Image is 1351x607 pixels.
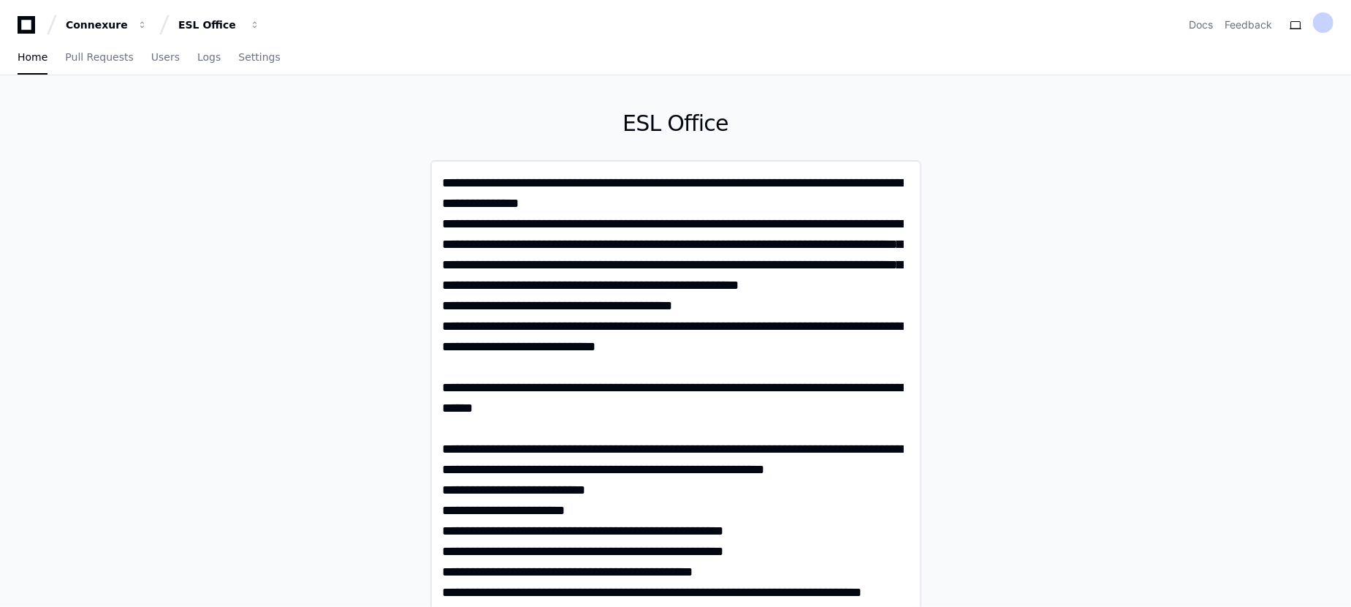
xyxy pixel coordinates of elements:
a: Users [151,41,180,75]
div: Connexure [66,18,129,32]
button: Connexure [60,12,153,38]
a: Docs [1189,18,1213,32]
span: Home [18,53,47,61]
span: Logs [197,53,221,61]
div: ESL Office [178,18,241,32]
a: Home [18,41,47,75]
h1: ESL Office [430,110,921,137]
a: Settings [238,41,280,75]
button: Feedback [1225,18,1272,32]
button: ESL Office [172,12,266,38]
span: Users [151,53,180,61]
a: Logs [197,41,221,75]
span: Settings [238,53,280,61]
a: Pull Requests [65,41,133,75]
span: Pull Requests [65,53,133,61]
